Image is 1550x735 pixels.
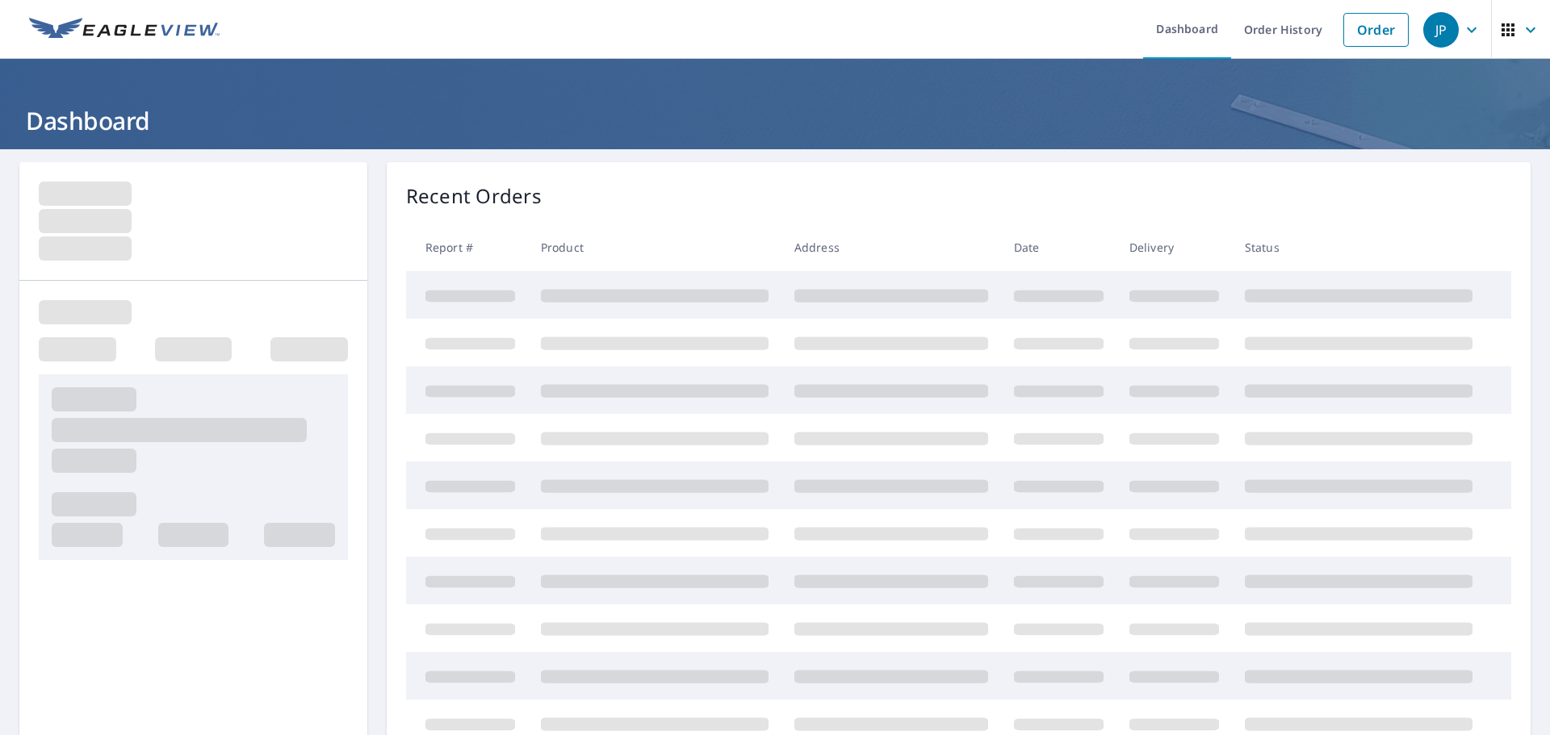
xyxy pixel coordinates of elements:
[1423,12,1459,48] div: JP
[1343,13,1409,47] a: Order
[1001,223,1116,271] th: Date
[406,182,542,211] p: Recent Orders
[19,104,1531,137] h1: Dashboard
[406,223,528,271] th: Report #
[528,223,781,271] th: Product
[29,18,220,42] img: EV Logo
[1232,223,1485,271] th: Status
[781,223,1001,271] th: Address
[1116,223,1232,271] th: Delivery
